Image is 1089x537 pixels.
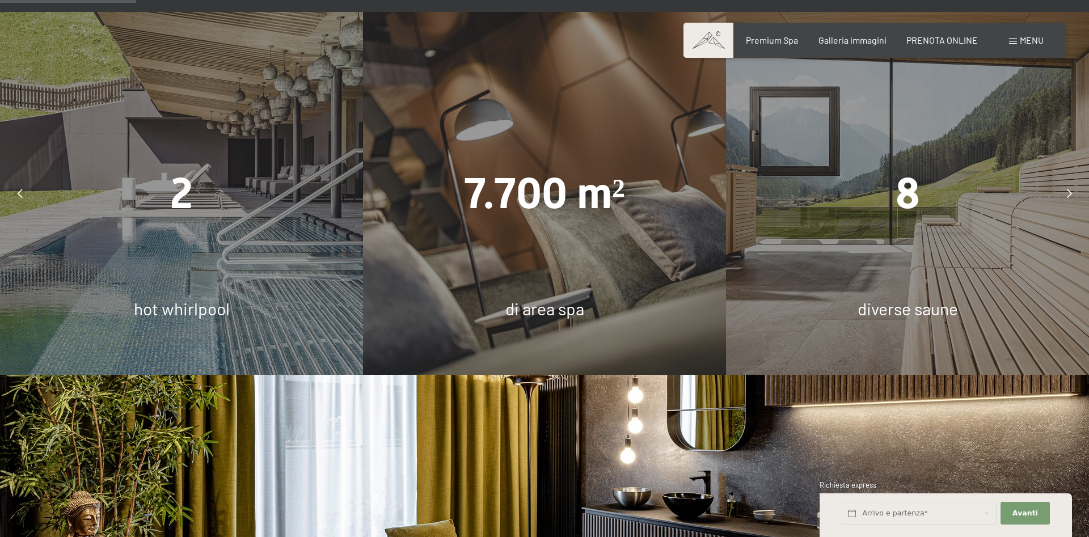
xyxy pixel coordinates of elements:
span: Avanti [1012,508,1038,518]
span: 7.700 m² [464,168,625,218]
span: 2 [170,168,193,218]
button: Avanti [1001,502,1049,525]
a: Premium Spa [746,35,798,45]
a: PRENOTA ONLINE [906,35,978,45]
span: Menu [1020,35,1044,45]
span: hot whirlpool [134,298,230,319]
a: Galleria immagini [818,35,887,45]
span: 8 [896,168,920,218]
span: Richiesta express [820,480,876,489]
span: diverse saune [858,298,958,319]
span: di area spa [505,298,584,319]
